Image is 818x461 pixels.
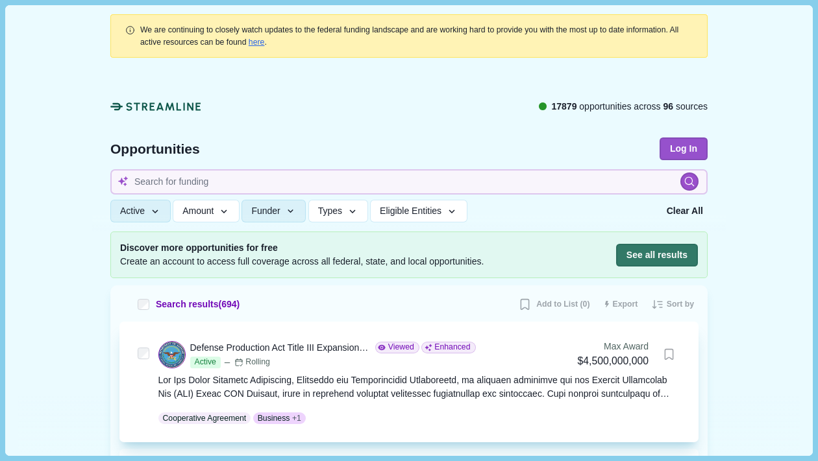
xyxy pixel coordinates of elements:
[234,357,270,368] div: Rolling
[251,206,280,217] span: Funder
[434,342,470,353] span: Enhanced
[140,24,693,48] div: .
[599,294,643,315] button: Export results to CSV (250 max)
[578,353,649,370] div: $4,500,000,000
[156,298,240,311] span: Search results ( 694 )
[578,340,649,353] div: Max Award
[662,200,708,222] button: Clear All
[370,200,467,222] button: Eligible Entities
[258,412,290,424] p: Business
[551,100,708,113] span: opportunities across sources
[663,101,674,112] span: 96
[380,206,441,217] span: Eligible Entities
[120,206,145,217] span: Active
[120,255,484,268] span: Create an account to access full coverage across all federal, state, and local opportunities.
[292,412,301,424] span: + 1
[110,200,171,222] button: Active
[249,38,265,47] a: here
[158,373,681,401] div: Lor Ips Dolor Sitametc Adipiscing, Elitseddo eiu Temporincidid Utlaboreetd, ma aliquaen adminimve...
[514,294,594,315] button: Add to List (0)
[163,412,247,424] p: Cooperative Agreement
[173,200,240,222] button: Amount
[190,357,221,368] span: Active
[190,341,371,355] div: Defense Production Act Title III Expansion of Domestic Production Capability and Capacity
[647,294,699,315] button: Sort by
[140,25,678,46] span: We are continuing to closely watch updates to the federal funding landscape and are working hard ...
[658,343,680,366] button: Bookmark this grant.
[660,137,708,160] button: Log In
[318,206,342,217] span: Types
[120,241,484,255] span: Discover more opportunities for free
[308,200,368,222] button: Types
[551,101,576,112] span: 17879
[182,206,214,217] span: Amount
[616,244,698,266] button: See all results
[110,169,708,195] input: Search for funding
[158,340,681,424] a: Defense Production Act Title III Expansion of Domestic Production Capability and CapacityViewedEn...
[388,342,414,353] span: Viewed
[242,200,306,222] button: Funder
[159,342,185,368] img: DOD.png
[110,142,200,156] span: Opportunities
